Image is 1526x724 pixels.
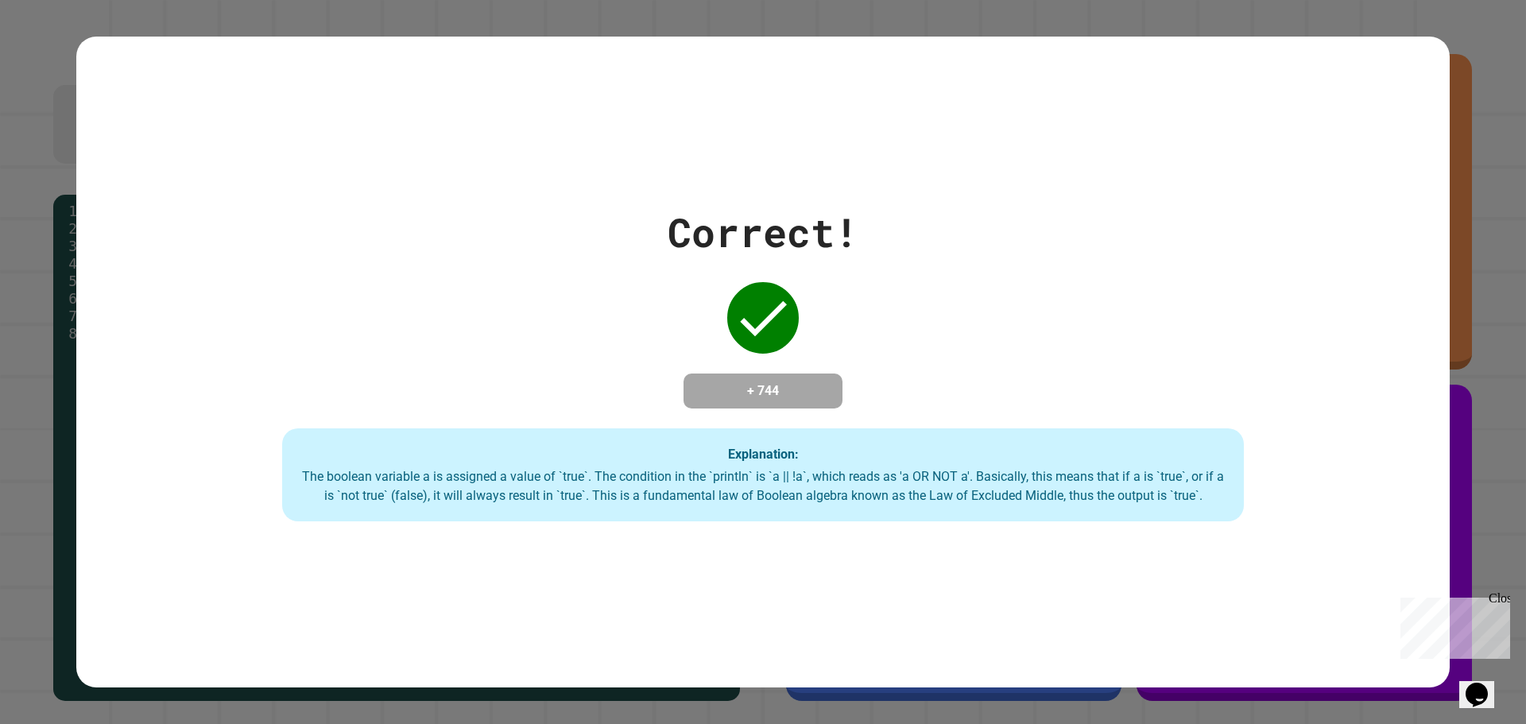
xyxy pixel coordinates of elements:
strong: Explanation: [728,446,799,461]
iframe: chat widget [1394,591,1510,659]
iframe: chat widget [1459,660,1510,708]
div: Correct! [668,203,858,262]
h4: + 744 [699,381,827,401]
div: Chat with us now!Close [6,6,110,101]
div: The boolean variable a is assigned a value of `true`. The condition in the `println` is `a || !a`... [298,467,1228,505]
